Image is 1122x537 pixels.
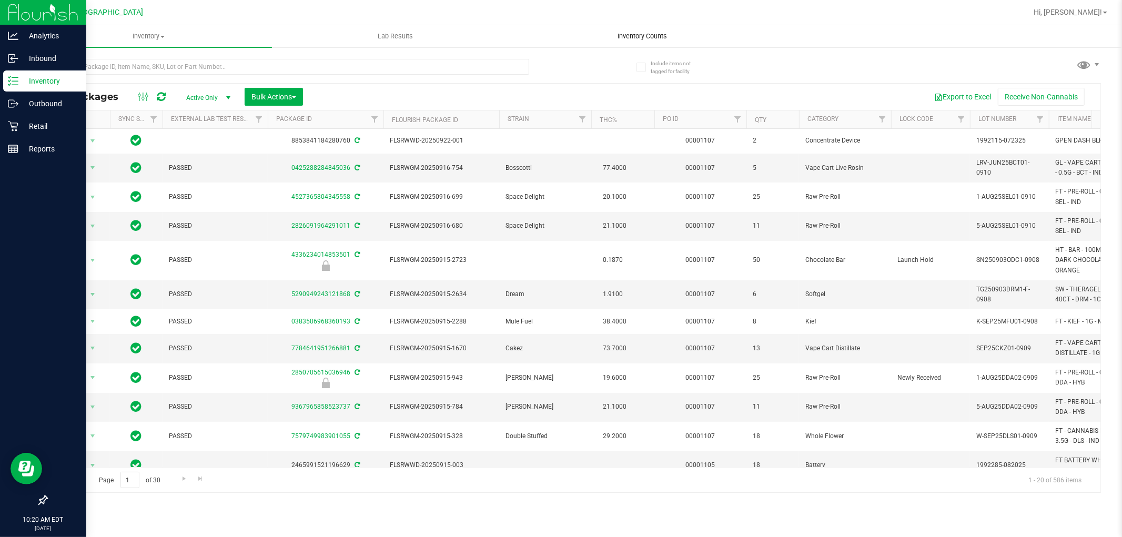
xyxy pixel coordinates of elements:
span: In Sync [131,218,142,233]
inline-svg: Retail [8,121,18,131]
span: 11 [753,221,793,231]
span: PASSED [169,289,261,299]
a: 7784641951266881 [291,345,350,352]
span: 19.6000 [598,370,632,386]
a: 00001107 [686,193,715,200]
span: LRV-JUN25BCT01-0910 [976,158,1043,178]
span: PASSED [169,431,261,441]
span: PASSED [169,221,261,231]
span: PASSED [169,192,261,202]
div: 8853841184280760 [266,136,385,146]
a: 7579749983901055 [291,432,350,440]
span: Raw Pre-Roll [805,373,885,383]
span: FLSRWGM-20250915-2723 [390,255,493,265]
a: Package ID [276,115,312,123]
a: 2826091964291011 [291,222,350,229]
a: Qty [755,116,766,124]
span: 21.1000 [598,218,632,234]
iframe: Resource center [11,453,42,484]
a: Filter [953,110,970,128]
a: Sync Status [118,115,159,123]
span: 13 [753,343,793,353]
a: Inventory Counts [519,25,765,47]
a: 9367965858523737 [291,403,350,410]
span: FLSRWGM-20250915-1670 [390,343,493,353]
span: In Sync [131,189,142,204]
span: Page of 30 [90,472,169,488]
span: 1992115-072325 [976,136,1043,146]
span: In Sync [131,287,142,301]
span: In Sync [131,160,142,175]
p: [DATE] [5,524,82,532]
span: Sync from Compliance System [353,290,360,298]
a: 00001107 [686,345,715,352]
button: Export to Excel [927,88,998,106]
span: W-SEP25DLS01-0909 [976,431,1043,441]
a: 0425288284845036 [291,164,350,171]
span: Sync from Compliance System [353,251,360,258]
span: 25 [753,192,793,202]
span: select [86,341,99,356]
a: Go to the next page [176,472,191,486]
a: External Lab Test Result [171,115,254,123]
p: Reports [18,143,82,155]
span: Raw Pre-Roll [805,221,885,231]
span: 2 [753,136,793,146]
a: 00001107 [686,290,715,298]
span: Bulk Actions [251,93,296,101]
a: Filter [574,110,591,128]
span: Cakez [506,343,585,353]
span: FLSRWWD-20250922-001 [390,136,493,146]
span: FLSRWGM-20250916-680 [390,221,493,231]
a: Lab Results [272,25,519,47]
a: 5290949243121868 [291,290,350,298]
span: select [86,134,99,148]
a: 4527365804345558 [291,193,350,200]
span: Space Delight [506,192,585,202]
span: FLSRWGM-20250915-2634 [390,289,493,299]
a: 00001107 [686,137,715,144]
span: Bosscotti [506,163,585,173]
span: FLSRWGM-20250915-328 [390,431,493,441]
span: 11 [753,402,793,412]
span: In Sync [131,314,142,329]
span: FLSRWGM-20250916-699 [390,192,493,202]
span: 73.7000 [598,341,632,356]
span: Include items not tagged for facility [651,59,703,75]
p: 10:20 AM EDT [5,515,82,524]
span: Newly Received [897,373,964,383]
span: 1-AUG25DDA02-0909 [976,373,1043,383]
span: select [86,219,99,234]
span: 38.4000 [598,314,632,329]
div: Launch Hold [266,260,385,271]
span: PASSED [169,402,261,412]
a: Filter [1032,110,1049,128]
a: Item Name [1057,115,1091,123]
span: Hi, [PERSON_NAME]! [1034,8,1102,16]
a: Filter [729,110,746,128]
div: 2465991521196629 [266,460,385,470]
span: select [86,287,99,302]
span: Softgel [805,289,885,299]
a: Strain [508,115,529,123]
span: SEP25CKZ01-0909 [976,343,1043,353]
a: 0383506968360193 [291,318,350,325]
a: Lock Code [899,115,933,123]
a: 00001107 [686,222,715,229]
span: Raw Pre-Roll [805,402,885,412]
inline-svg: Analytics [8,31,18,41]
span: FLSRWGM-20250916-754 [390,163,493,173]
a: 00001107 [686,432,715,440]
span: Vape Cart Live Rosin [805,163,885,173]
button: Bulk Actions [245,88,303,106]
span: Lab Results [363,32,427,41]
span: 18 [753,431,793,441]
inline-svg: Inbound [8,53,18,64]
span: TG250903DRM1-F-0908 [976,285,1043,305]
span: FLSRWGM-20250915-2288 [390,317,493,327]
span: 1992285-082025 [976,460,1043,470]
a: Filter [874,110,891,128]
span: 1.9100 [598,287,628,302]
span: 1-AUG25SEL01-0910 [976,192,1043,202]
a: Filter [145,110,163,128]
